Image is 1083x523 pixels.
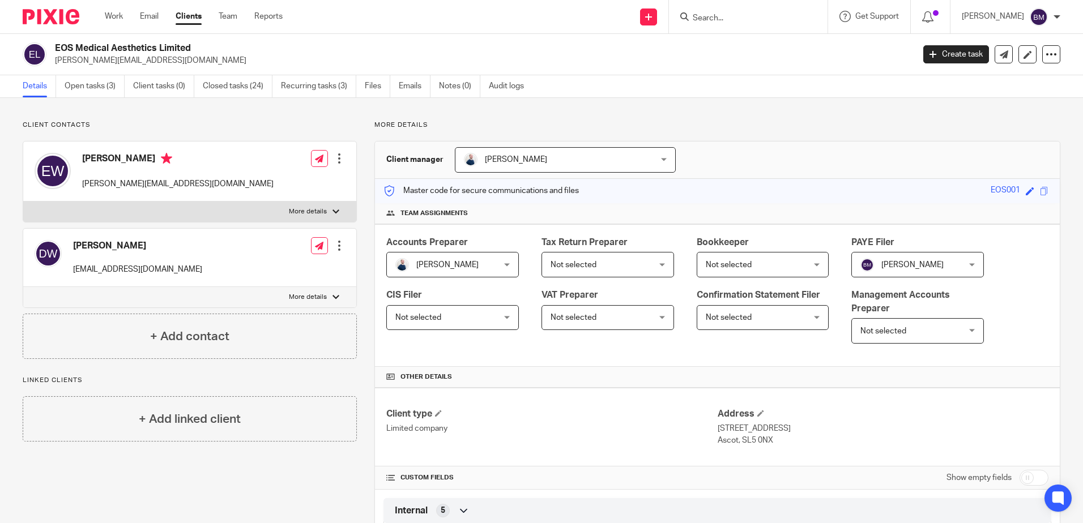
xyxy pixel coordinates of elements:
[254,11,283,22] a: Reports
[289,293,327,302] p: More details
[386,473,717,482] h4: CUSTOM FIELDS
[697,238,749,247] span: Bookkeeper
[23,9,79,24] img: Pixie
[150,328,229,345] h4: + Add contact
[551,261,596,269] span: Not selected
[23,42,46,66] img: svg%3E
[219,11,237,22] a: Team
[105,11,123,22] a: Work
[923,45,989,63] a: Create task
[541,290,598,299] span: VAT Preparer
[718,408,1048,420] h4: Address
[23,75,56,97] a: Details
[400,372,452,381] span: Other details
[161,153,172,164] i: Primary
[82,153,274,167] h4: [PERSON_NAME]
[692,14,794,24] input: Search
[395,314,441,321] span: Not selected
[541,238,628,247] span: Tax Return Preparer
[439,75,480,97] a: Notes (0)
[551,314,596,321] span: Not selected
[23,376,357,385] p: Linked clients
[289,207,327,216] p: More details
[485,156,547,164] span: [PERSON_NAME]
[386,408,717,420] h4: Client type
[386,290,422,299] span: CIS Filer
[73,240,202,252] h4: [PERSON_NAME]
[395,505,428,517] span: Internal
[82,178,274,190] p: [PERSON_NAME][EMAIL_ADDRESS][DOMAIN_NAME]
[55,55,906,66] p: [PERSON_NAME][EMAIL_ADDRESS][DOMAIN_NAME]
[35,240,62,267] img: svg%3E
[706,261,752,269] span: Not selected
[386,423,717,434] p: Limited company
[133,75,194,97] a: Client tasks (0)
[65,75,125,97] a: Open tasks (3)
[400,209,468,218] span: Team assignments
[416,261,479,269] span: [PERSON_NAME]
[489,75,532,97] a: Audit logs
[23,121,357,130] p: Client contacts
[860,327,906,335] span: Not selected
[706,314,752,321] span: Not selected
[176,11,202,22] a: Clients
[55,42,736,54] h2: EOS Medical Aesthetics Limited
[1030,8,1048,26] img: svg%3E
[855,12,899,20] span: Get Support
[441,505,445,516] span: 5
[281,75,356,97] a: Recurring tasks (3)
[851,290,950,312] span: Management Accounts Preparer
[946,472,1012,483] label: Show empty fields
[386,238,468,247] span: Accounts Preparer
[35,153,71,189] img: svg%3E
[991,185,1020,198] div: EOS001
[365,75,390,97] a: Files
[697,290,820,299] span: Confirmation Statement Filer
[860,258,874,272] img: svg%3E
[851,238,894,247] span: PAYE Filer
[139,410,241,428] h4: + Add linked client
[718,435,1048,446] p: Ascot, SL5 0NX
[962,11,1024,22] p: [PERSON_NAME]
[881,261,944,269] span: [PERSON_NAME]
[399,75,430,97] a: Emails
[383,185,579,196] p: Master code for secure communications and files
[395,258,409,272] img: MC_T&CO-3.jpg
[374,121,1060,130] p: More details
[386,154,444,165] h3: Client manager
[464,153,477,166] img: MC_T&CO-3.jpg
[73,264,202,275] p: [EMAIL_ADDRESS][DOMAIN_NAME]
[203,75,272,97] a: Closed tasks (24)
[140,11,159,22] a: Email
[718,423,1048,434] p: [STREET_ADDRESS]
